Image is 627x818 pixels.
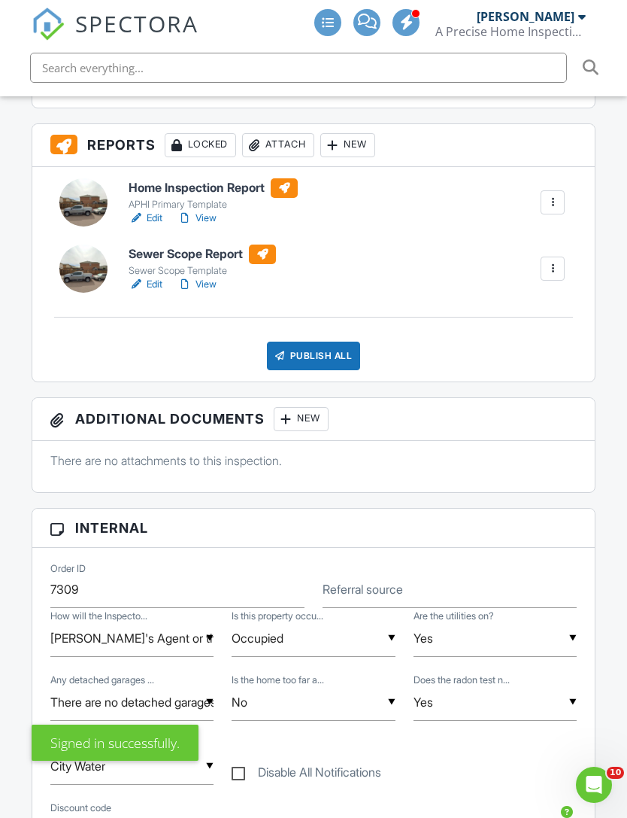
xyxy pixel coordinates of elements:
label: Discount code [50,801,111,815]
label: Order ID [50,562,86,576]
div: Publish All [267,342,361,370]
a: Edit [129,277,162,292]
div: Sewer Scope Template [129,265,276,277]
a: Sewer Scope Report Sewer Scope Template [129,245,276,278]
div: Locked [165,133,236,157]
label: Disable All Notifications [232,765,381,784]
a: Home Inspection Report APHI Primary Template [129,178,298,211]
label: Is this property occupied or vacant? [232,610,323,623]
p: There are no attachments to this inspection. [50,452,577,469]
img: The Best Home Inspection Software - Spectora [32,8,65,41]
label: Referral source [323,581,403,598]
h3: Additional Documents [32,398,595,441]
a: SPECTORA [32,20,198,52]
label: Are the utilities on? [413,610,494,623]
div: Attach [242,133,314,157]
h3: Reports [32,124,595,167]
div: New [274,407,329,431]
label: How will the Inspector access the home? [50,610,147,623]
h3: Internal [32,509,595,548]
div: A Precise Home Inspection [435,24,586,39]
a: View [177,277,217,292]
a: Edit [129,211,162,226]
div: New [320,133,375,157]
h6: Sewer Scope Report [129,245,276,264]
label: Is the home too far away to offer a radon test? [232,674,324,687]
h6: Home Inspection Report [129,178,298,198]
a: View [177,211,217,226]
label: Any detached garages that need to be inspected? [50,674,154,687]
div: [PERSON_NAME] [477,9,574,24]
div: Signed in successfully. [32,725,198,761]
iframe: Intercom live chat [576,767,612,803]
span: 10 [607,767,624,779]
input: Search everything... [30,53,567,83]
div: APHI Primary Template [129,199,298,211]
span: SPECTORA [75,8,198,39]
label: Does the radon test need to be setup in advance? [413,674,510,687]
